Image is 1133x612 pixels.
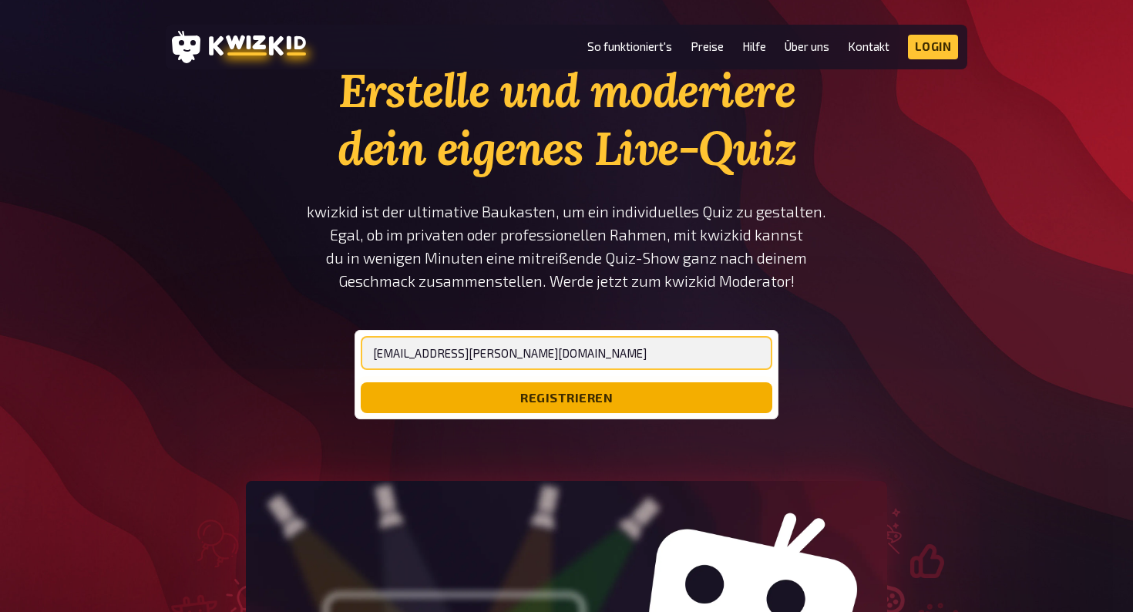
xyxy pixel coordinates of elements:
a: Über uns [785,40,829,53]
input: quizmaster@yourdomain.com [361,336,772,370]
a: Preise [691,40,724,53]
h1: Erstelle und moderiere dein eigenes Live-Quiz [306,62,827,177]
a: So funktioniert's [587,40,672,53]
a: Hilfe [742,40,766,53]
p: kwizkid ist der ultimative Baukasten, um ein individuelles Quiz zu gestalten. Egal, ob im private... [306,200,827,293]
a: Login [908,35,959,59]
a: Kontakt [848,40,889,53]
button: registrieren [361,382,772,413]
